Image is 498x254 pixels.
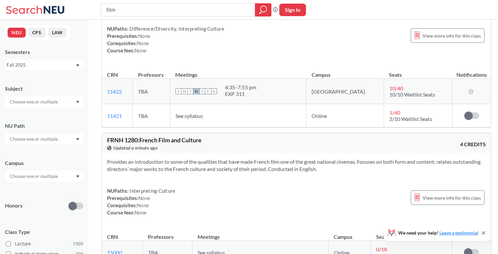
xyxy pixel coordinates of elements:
[7,98,62,106] input: Choose one or multiple
[76,138,79,141] svg: Dropdown arrow
[76,101,79,103] svg: Dropdown arrow
[107,71,118,78] div: CRN
[137,40,149,46] span: None
[5,122,83,129] div: NU Path
[137,202,149,208] span: None
[138,33,150,39] span: None
[128,26,224,32] span: Difference/Diversity, Interpreting Culture
[107,158,486,173] section: Provides an introduction to some of the qualities that have made French film one of the great nat...
[5,85,83,92] div: Subject
[106,4,250,15] input: Class, professor, course number, "phrase"
[176,113,203,119] span: See syllabus
[135,210,147,215] span: None
[439,230,478,236] a: Leave a testimonial
[389,116,432,122] span: 2/10 Waitlist Seats
[5,159,83,167] div: Campus
[389,85,403,91] span: 10 / 40
[8,28,26,38] button: NEU
[5,60,83,70] div: Fall 2025Dropdown arrow
[113,144,157,152] span: Updated a minute ago
[5,171,83,182] div: Dropdown arrow
[28,28,45,38] button: CPS
[107,187,175,216] div: NUPaths: Prerequisites: Corequisites: Course fees:
[133,104,170,127] td: TBA
[5,96,83,107] div: Dropdown arrow
[225,91,257,97] div: EXP 311
[107,233,118,240] div: CRN
[460,141,486,148] span: 4 CREDITS
[5,202,22,210] p: Honors
[205,88,211,94] span: F
[199,88,205,94] span: T
[384,65,452,79] th: Seats
[143,227,192,241] th: Professors
[306,79,384,104] td: [GEOGRAPHIC_DATA]
[452,65,491,79] th: Notifications
[107,136,202,144] span: FRNH 1280 : French Film and Culture
[376,246,387,252] span: 0 / 18
[211,88,217,94] span: S
[423,194,481,202] span: View more info for this class
[76,64,79,67] svg: Dropdown arrow
[7,172,62,180] input: Choose one or multiple
[398,231,478,235] span: We need your help!
[5,48,83,56] div: Semesters
[107,113,122,119] a: 11421
[279,4,306,16] button: Sign In
[255,3,271,16] div: magnifying glass
[7,61,75,69] div: Fall 2025
[389,91,435,98] span: 10/10 Waitlist Seats
[328,227,371,241] th: Campus
[76,175,79,178] svg: Dropdown arrow
[133,79,170,104] td: TBA
[7,135,62,143] input: Choose one or multiple
[107,25,224,54] div: NUPaths: Prerequisites: Corequisites: Course fees:
[6,240,83,248] label: Lecture
[423,32,481,40] span: View more info for this class
[371,227,452,241] th: Seats
[306,65,384,79] th: Campus
[389,109,400,116] span: 1 / 40
[225,84,257,91] div: 4:35 - 7:55 pm
[181,88,187,94] span: M
[259,5,267,14] svg: magnifying glass
[73,240,83,247] span: 1900
[5,228,83,236] span: Class Type
[170,65,306,79] th: Meetings
[306,104,384,127] td: Online
[135,47,147,53] span: None
[138,195,150,201] span: None
[192,227,329,241] th: Meetings
[128,188,175,194] span: Interpreting Culture
[48,28,67,38] button: LAW
[187,88,193,94] span: T
[133,65,170,79] th: Professors
[5,133,83,145] div: Dropdown arrow
[193,88,199,94] span: W
[176,88,181,94] span: S
[107,88,122,95] a: 11422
